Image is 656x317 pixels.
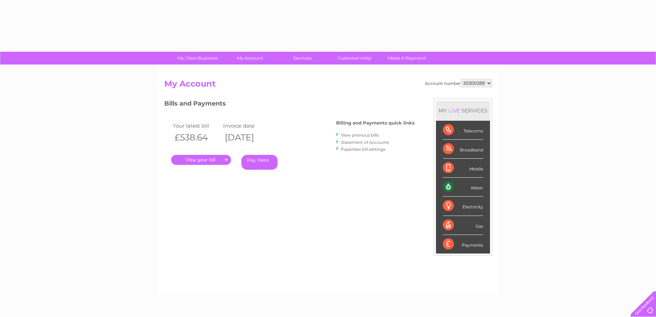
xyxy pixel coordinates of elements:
a: Make A Payment [378,52,435,65]
div: Water [443,178,483,197]
td: Invoice date [221,121,272,130]
th: [DATE] [221,130,272,145]
h2: My Account [164,79,492,92]
h3: Bills and Payments [164,99,415,111]
a: My Account [221,52,278,65]
div: MY SERVICES [436,101,490,120]
a: My Clear Business [169,52,226,65]
div: Electricity [443,197,483,216]
div: Payments [443,235,483,254]
div: Telecoms [443,121,483,140]
div: LIVE [447,107,461,114]
div: Mobile [443,159,483,178]
a: View previous bills [341,132,379,138]
th: £538.64 [171,130,221,145]
a: . [171,155,231,165]
a: Statement of Accounts [341,140,389,145]
div: Broadband [443,140,483,159]
div: Gas [443,216,483,235]
a: Services [274,52,331,65]
div: Account number [425,79,492,87]
a: Pay Here [241,155,278,170]
h4: Billing and Payments quick links [336,120,415,126]
td: Your latest bill [171,121,221,130]
a: Paperless bill settings [341,147,385,152]
a: Customer Help [326,52,383,65]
